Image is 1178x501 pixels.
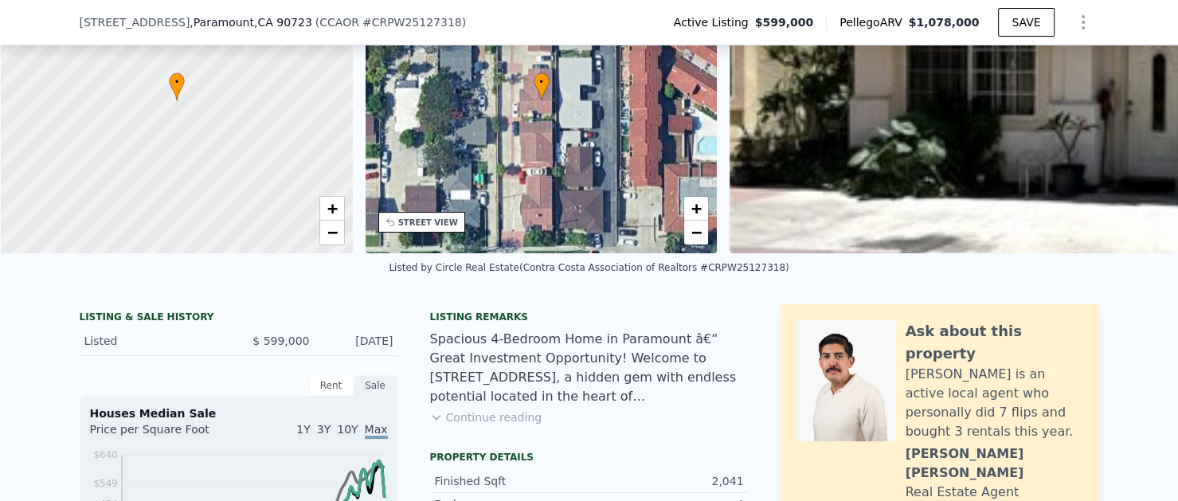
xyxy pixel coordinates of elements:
[80,14,190,30] span: [STREET_ADDRESS]
[309,375,354,396] div: Rent
[389,262,789,273] div: Listed by Circle Real Estate (Contra Costa Association of Realtors #CRPW25127318)
[90,421,239,447] div: Price per Square Foot
[169,72,185,100] div: •
[909,16,980,29] span: $1,078,000
[327,198,337,218] span: +
[320,221,344,245] a: Zoom out
[1067,6,1099,38] button: Show Options
[684,221,708,245] a: Zoom out
[252,335,309,347] span: $ 599,000
[90,405,388,421] div: Houses Median Sale
[691,222,702,242] span: −
[589,473,744,489] div: 2,041
[430,409,542,425] button: Continue reading
[435,473,589,489] div: Finished Sqft
[430,451,749,464] div: Property details
[93,478,118,489] tspan: $549
[296,423,310,436] span: 1Y
[534,72,550,100] div: •
[534,75,550,89] span: •
[337,423,358,436] span: 10Y
[906,365,1083,441] div: [PERSON_NAME] is an active local agent who personally did 7 flips and bought 3 rentals this year.
[319,16,359,29] span: CCAOR
[365,423,388,439] span: Max
[80,311,398,327] div: LISTING & SALE HISTORY
[93,449,118,460] tspan: $640
[190,14,311,30] span: , Paramount
[674,14,755,30] span: Active Listing
[254,16,312,29] span: , CA 90723
[906,444,1083,483] div: [PERSON_NAME] [PERSON_NAME]
[839,14,909,30] span: Pellego ARV
[398,217,458,229] div: STREET VIEW
[320,197,344,221] a: Zoom in
[998,8,1054,37] button: SAVE
[906,320,1083,365] div: Ask about this property
[323,333,393,349] div: [DATE]
[315,14,466,30] div: ( )
[691,198,702,218] span: +
[362,16,462,29] span: # CRPW25127318
[327,222,337,242] span: −
[755,14,814,30] span: $599,000
[430,330,749,406] div: Spacious 4-Bedroom Home in Paramount â€“ Great Investment Opportunity! Welcome to [STREET_ADDRESS...
[169,75,185,89] span: •
[430,311,749,323] div: Listing remarks
[84,333,226,349] div: Listed
[684,197,708,221] a: Zoom in
[317,423,331,436] span: 3Y
[354,375,398,396] div: Sale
